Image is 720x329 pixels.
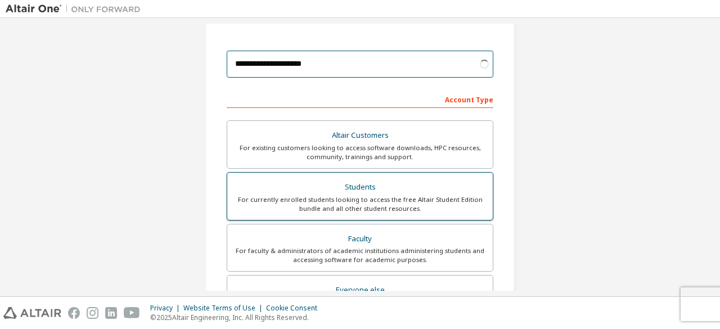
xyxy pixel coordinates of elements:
div: Privacy [150,304,183,313]
div: For existing customers looking to access software downloads, HPC resources, community, trainings ... [234,143,486,161]
div: Website Terms of Use [183,304,266,313]
img: linkedin.svg [105,307,117,319]
div: Cookie Consent [266,304,324,313]
div: Faculty [234,231,486,247]
div: For currently enrolled students looking to access the free Altair Student Edition bundle and all ... [234,195,486,213]
div: For faculty & administrators of academic institutions administering students and accessing softwa... [234,246,486,264]
img: instagram.svg [87,307,98,319]
div: Everyone else [234,282,486,298]
img: facebook.svg [68,307,80,319]
div: Altair Customers [234,128,486,143]
img: youtube.svg [124,307,140,319]
div: Students [234,179,486,195]
p: © 2025 Altair Engineering, Inc. All Rights Reserved. [150,313,324,322]
img: altair_logo.svg [3,307,61,319]
div: Account Type [227,90,493,108]
img: Altair One [6,3,146,15]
